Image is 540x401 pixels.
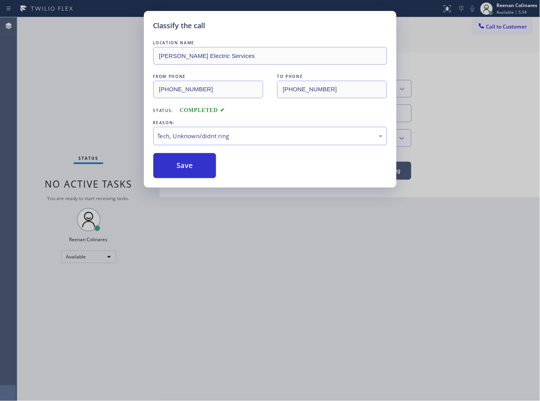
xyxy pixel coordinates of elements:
span: COMPLETED [180,107,225,113]
span: Status: [153,108,174,113]
input: To phone [277,81,387,98]
div: REASON: [153,119,387,127]
button: Save [153,153,216,178]
div: Tech, Unknown/didnt ring [158,132,383,141]
div: FROM PHONE [153,72,263,81]
input: From phone [153,81,263,98]
div: LOCATION NAME [153,39,387,47]
h5: Classify the call [153,20,205,31]
div: TO PHONE [277,72,387,81]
